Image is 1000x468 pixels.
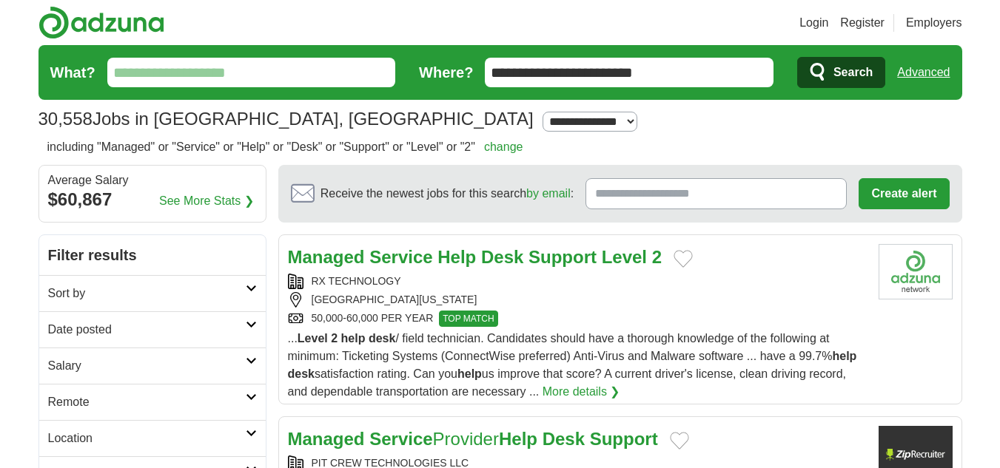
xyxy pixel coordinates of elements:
[159,192,254,210] a: See More Stats ❯
[419,61,473,84] label: Where?
[457,367,482,380] strong: help
[39,420,266,456] a: Location
[288,429,658,449] a: Managed ServiceProviderHelp Desk Support
[484,140,523,153] a: change
[48,430,246,447] h2: Location
[674,250,693,268] button: Add to favorite jobs
[39,235,266,275] h2: Filter results
[590,429,658,449] strong: Support
[331,332,338,345] strong: 2
[298,332,328,345] strong: Level
[39,311,266,347] a: Date posted
[897,58,950,87] a: Advanced
[50,61,95,84] label: What?
[38,6,164,39] img: Adzuna logo
[833,350,857,362] strong: help
[39,347,266,384] a: Salary
[369,247,432,267] strong: Service
[799,14,828,32] a: Login
[840,14,885,32] a: Register
[48,321,246,339] h2: Date posted
[288,247,365,267] strong: Managed
[288,367,315,380] strong: desk
[341,332,366,345] strong: help
[48,393,246,411] h2: Remote
[288,332,857,398] span: ... / field technician. Candidates should have a thorough knowledge of the following at minimum: ...
[437,247,476,267] strong: Help
[833,58,873,87] span: Search
[652,247,662,267] strong: 2
[288,247,662,267] a: Managed Service Help Desk Support Level 2
[528,247,597,267] strong: Support
[48,174,257,186] div: Average Salary
[906,14,962,32] a: Employers
[47,138,523,156] h2: including "Managed" or "Service" or "Help" or "Desk" or "Support" or "Level" or "2"
[369,332,395,345] strong: desk
[543,429,585,449] strong: Desk
[499,429,537,449] strong: Help
[288,292,867,308] div: [GEOGRAPHIC_DATA][US_STATE]
[39,384,266,420] a: Remote
[543,383,620,401] a: More details ❯
[288,274,867,289] div: RX TECHNOLOGY
[439,311,497,327] span: TOP MATCH
[369,429,432,449] strong: Service
[288,311,867,327] div: 50,000-60,000 PER YEAR
[48,357,246,375] h2: Salary
[797,57,885,88] button: Search
[288,429,365,449] strong: Managed
[321,185,574,203] span: Receive the newest jobs for this search :
[859,178,949,209] button: Create alert
[48,186,257,213] div: $60,867
[38,106,93,132] span: 30,558
[48,285,246,302] h2: Sort by
[481,247,523,267] strong: Desk
[38,109,534,129] h1: Jobs in [GEOGRAPHIC_DATA], [GEOGRAPHIC_DATA]
[602,247,647,267] strong: Level
[670,432,689,450] button: Add to favorite jobs
[526,187,571,200] a: by email
[39,275,266,311] a: Sort by
[879,244,953,299] img: Company logo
